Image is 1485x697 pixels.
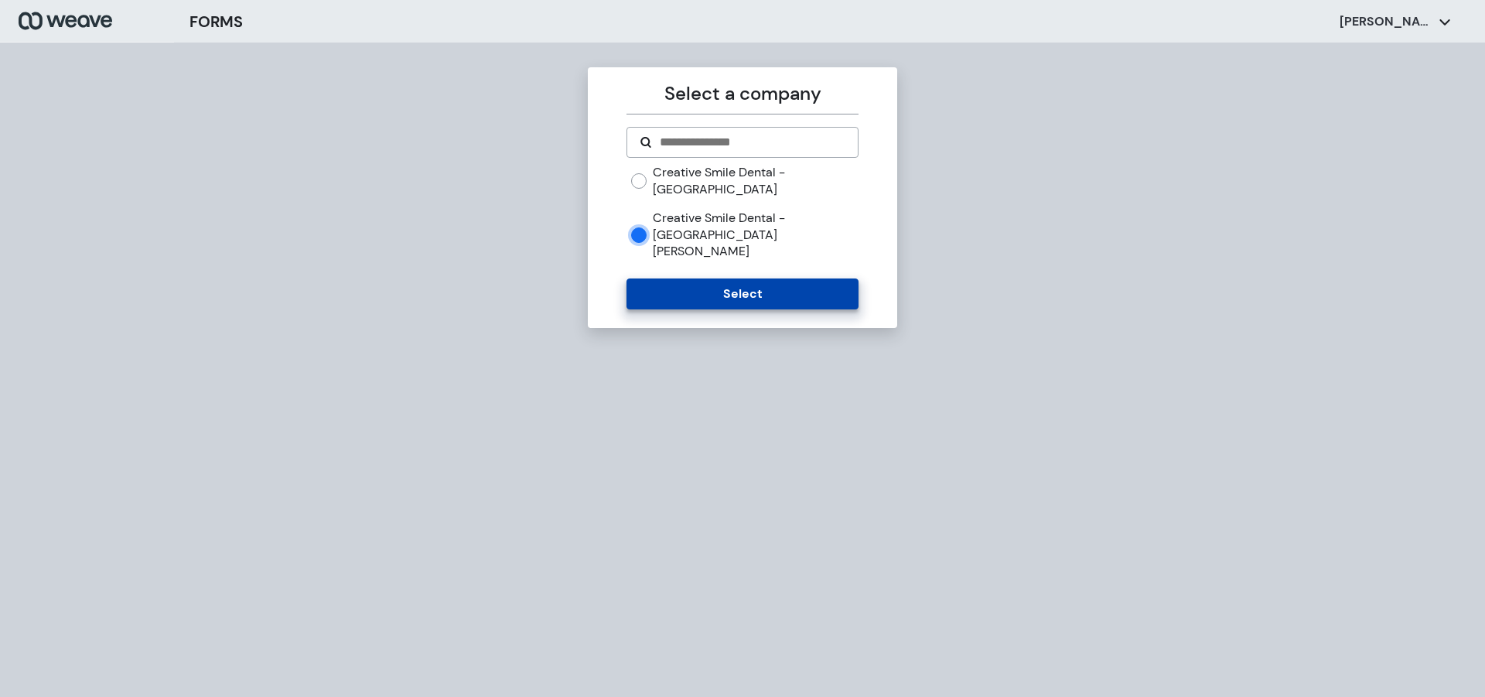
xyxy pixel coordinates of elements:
[189,10,243,33] h3: FORMS
[653,164,858,197] label: Creative Smile Dental - [GEOGRAPHIC_DATA]
[626,80,858,108] p: Select a company
[1340,13,1432,30] p: [PERSON_NAME] D.D.S
[658,133,845,152] input: Search
[653,210,858,260] label: Creative Smile Dental - [GEOGRAPHIC_DATA][PERSON_NAME]
[626,278,858,309] button: Select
